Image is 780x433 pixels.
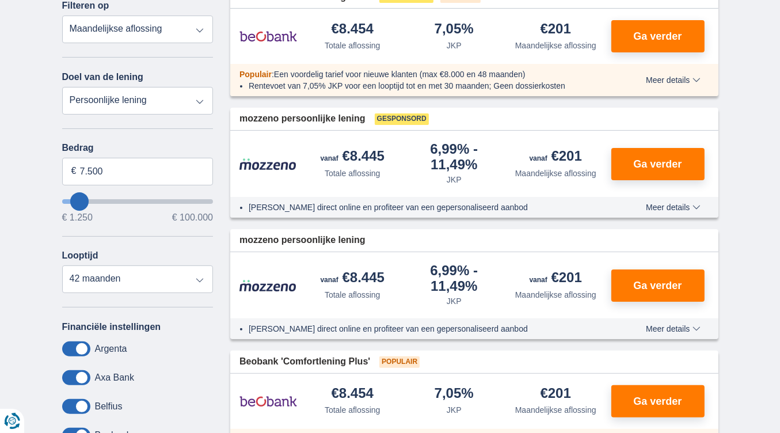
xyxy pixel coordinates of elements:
[447,174,462,185] div: JKP
[646,76,700,84] span: Meer details
[447,295,462,307] div: JKP
[611,20,705,52] button: Ga verder
[249,202,604,213] li: [PERSON_NAME] direct online en profiteer van een gepersonaliseerd aanbod
[95,373,134,383] label: Axa Bank
[611,385,705,417] button: Ga verder
[62,143,214,153] label: Bedrag
[321,271,385,287] div: €8.445
[408,264,501,293] div: 6,99%
[249,323,604,335] li: [PERSON_NAME] direct online en profiteer van een gepersonaliseerd aanbod
[239,234,366,247] span: mozzeno persoonlijke lening
[62,72,143,82] label: Doel van de lening
[239,355,370,369] span: Beobank 'Comfortlening Plus'
[530,271,582,287] div: €201
[62,199,214,204] input: wantToBorrow
[332,22,374,37] div: €8.454
[611,148,705,180] button: Ga verder
[274,70,526,79] span: Een voordelig tarief voor nieuwe klanten (max €8.000 en 48 maanden)
[447,40,462,51] div: JKP
[646,325,700,333] span: Meer details
[515,40,596,51] div: Maandelijkse aflossing
[515,289,596,301] div: Maandelijkse aflossing
[325,40,381,51] div: Totale aflossing
[325,404,381,416] div: Totale aflossing
[332,386,374,402] div: €8.454
[230,69,613,80] div: :
[637,324,709,333] button: Meer details
[239,70,272,79] span: Populair
[375,113,429,125] span: Gesponsord
[633,396,682,407] span: Ga verder
[239,22,297,51] img: product.pl.alt Beobank
[239,158,297,170] img: product.pl.alt Mozzeno
[62,213,93,222] span: € 1.250
[325,289,381,301] div: Totale aflossing
[633,159,682,169] span: Ga verder
[515,168,596,179] div: Maandelijkse aflossing
[239,387,297,416] img: product.pl.alt Beobank
[435,386,474,402] div: 7,05%
[530,149,582,165] div: €201
[633,31,682,41] span: Ga verder
[325,168,381,179] div: Totale aflossing
[633,280,682,291] span: Ga verder
[379,356,420,368] span: Populair
[62,1,109,11] label: Filteren op
[408,142,501,172] div: 6,99%
[611,269,705,302] button: Ga verder
[95,344,127,354] label: Argenta
[71,165,77,178] span: €
[321,149,385,165] div: €8.445
[447,404,462,416] div: JKP
[637,203,709,212] button: Meer details
[637,75,709,85] button: Meer details
[646,203,700,211] span: Meer details
[541,386,571,402] div: €201
[239,112,366,126] span: mozzeno persoonlijke lening
[239,279,297,292] img: product.pl.alt Mozzeno
[515,404,596,416] div: Maandelijkse aflossing
[249,80,604,92] li: Rentevoet van 7,05% JKP voor een looptijd tot en met 30 maanden; Geen dossierkosten
[95,401,123,412] label: Belfius
[172,213,213,222] span: € 100.000
[435,22,474,37] div: 7,05%
[62,250,98,261] label: Looptijd
[62,322,161,332] label: Financiële instellingen
[541,22,571,37] div: €201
